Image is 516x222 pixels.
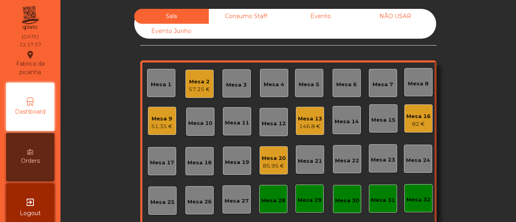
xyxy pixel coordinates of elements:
[20,4,40,32] img: qpiato
[335,118,359,126] div: Mesa 14
[335,197,359,205] div: Mesa 30
[371,116,395,124] div: Mesa 15
[406,196,431,204] div: Mesa 32
[298,157,322,165] div: Mesa 21
[371,156,395,164] div: Mesa 23
[209,9,283,24] div: Consumo Staff
[262,162,286,170] div: 85.95 €
[25,50,35,60] i: location_on
[20,209,41,218] span: Logout
[6,50,54,77] div: Fabrica da picanha
[298,122,322,131] div: 146.8 €
[189,85,210,93] div: 57.25 €
[150,198,175,206] div: Mesa 25
[21,157,40,165] span: Orders
[299,81,319,89] div: Mesa 5
[406,120,431,128] div: 82 €
[134,24,209,39] div: Evento Junho
[151,81,171,89] div: Mesa 1
[151,122,173,131] div: 51.35 €
[371,196,395,204] div: Mesa 31
[358,9,433,24] div: NÃO USAR
[408,80,429,88] div: Mesa 8
[151,115,173,123] div: Mesa 9
[264,81,284,89] div: Mesa 4
[262,120,286,128] div: Mesa 12
[19,41,41,48] div: 22:17:57
[225,197,249,205] div: Mesa 27
[188,119,212,127] div: Mesa 10
[15,108,46,116] span: Dashboard
[406,112,431,120] div: Mesa 16
[134,9,209,24] div: Sala
[22,33,39,40] div: [DATE]
[225,158,249,166] div: Mesa 19
[225,119,249,127] div: Mesa 11
[150,159,174,167] div: Mesa 17
[25,197,35,207] i: exit_to_app
[187,159,212,167] div: Mesa 18
[335,157,359,165] div: Mesa 22
[406,156,430,164] div: Mesa 24
[336,81,357,89] div: Mesa 6
[372,81,393,89] div: Mesa 7
[298,115,322,123] div: Mesa 13
[262,154,286,162] div: Mesa 20
[298,196,322,204] div: Mesa 29
[226,81,247,89] div: Mesa 3
[189,78,210,86] div: Mesa 2
[187,198,212,206] div: Mesa 26
[283,9,358,24] div: Evento
[261,197,285,205] div: Mesa 28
